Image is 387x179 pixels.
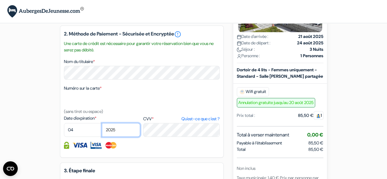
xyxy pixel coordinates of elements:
[237,54,241,58] img: user_icon.svg
[308,140,323,145] span: 85,50 €
[237,165,323,171] div: Non inclus
[237,33,268,39] span: Date d'arrivée :
[297,39,323,46] strong: 24 août 2025
[314,111,323,119] span: 1
[64,31,220,38] h5: 2. Méthode de Paiement - Sécurisée et Encryptée
[91,142,102,149] img: Visa Electron
[237,146,246,152] span: Total
[64,40,220,53] small: Une carte de crédit est nécessaire pour garantir votre réservation bien que vous ne serez pas déb...
[237,98,315,107] span: Annulation gratuite jusqu'au 20 août 2025
[64,142,69,149] img: Information de carte de crédit entièrement encryptée et sécurisée
[237,112,255,118] div: Prix total :
[308,146,323,152] span: 85,50 €
[237,67,323,79] b: Dortoir de 4 lits - Femmes uniquement - Standard - Salle [PERSON_NAME] partagée
[105,142,117,149] img: Master Card
[300,52,323,59] strong: 1 Personnes
[237,87,269,96] span: Wifi gratuit
[237,131,289,138] span: Total à verser maintenant
[237,39,270,46] span: Date de départ :
[237,47,241,52] img: moon.svg
[3,161,18,176] button: Ouvrir le widget CMP
[64,115,140,121] label: Date d'expiration
[64,58,95,65] label: Nom du titulaire
[240,89,244,94] img: free_wifi.svg
[64,109,103,114] small: (sans tiret ou espace)
[298,33,323,39] strong: 21 août 2025
[237,41,241,45] img: calendar.svg
[316,113,321,118] img: guest.svg
[307,131,323,138] span: 0,00 €
[181,116,219,122] a: Qu'est-ce que c'est ?
[174,31,181,38] a: error_outline
[237,46,255,52] span: Séjour :
[298,112,323,118] div: 85,50 €
[310,46,323,52] strong: 3 Nuits
[237,52,260,59] span: Personne :
[237,34,241,39] img: calendar.svg
[64,168,220,173] h5: 3. Étape finale
[7,5,84,18] img: AubergesDeJeunesse.com
[64,85,102,91] label: Numéro sur la carte
[237,140,282,146] span: Payable à l’établissement
[143,116,219,122] label: CVV
[72,142,87,149] img: Visa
